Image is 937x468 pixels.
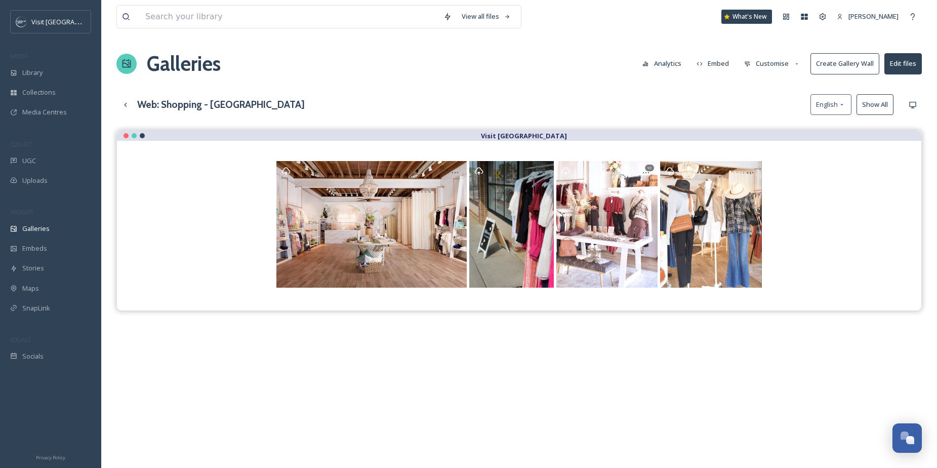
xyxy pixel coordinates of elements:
a: What's New [721,10,772,24]
span: Embeds [22,244,47,253]
button: Show All [857,94,893,115]
button: Embed [691,54,735,73]
span: [PERSON_NAME] [848,12,899,21]
a: Galleries [147,49,221,79]
span: SnapLink [22,303,50,313]
span: Galleries [22,224,50,233]
strong: Visit [GEOGRAPHIC_DATA] [481,131,567,140]
span: Collections [22,88,56,97]
h3: Web: Shopping - [GEOGRAPHIC_DATA] [137,97,305,112]
button: Edit files [884,53,922,74]
img: c3es6xdrejuflcaqpovn.png [16,17,26,27]
span: WIDGETS [10,208,33,216]
input: Search your library [140,6,438,28]
span: COLLECT [10,140,32,148]
span: SOCIALS [10,336,30,343]
button: Customise [739,54,805,73]
span: Stories [22,263,44,273]
span: Uploads [22,176,48,185]
span: Privacy Policy [36,454,65,461]
button: Create Gallery Wall [810,53,879,74]
span: English [816,100,838,109]
span: Library [22,68,43,77]
a: Privacy Policy [36,451,65,463]
span: Visit [GEOGRAPHIC_DATA] [31,17,110,26]
span: Maps [22,284,39,293]
span: Socials [22,352,44,361]
a: [PERSON_NAME] [832,7,904,26]
a: Analytics [637,54,691,73]
button: Analytics [637,54,686,73]
span: Media Centres [22,107,67,117]
span: MEDIA [10,52,28,60]
a: View all files [457,7,516,26]
span: UGC [22,156,36,166]
button: Open Chat [892,423,922,453]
